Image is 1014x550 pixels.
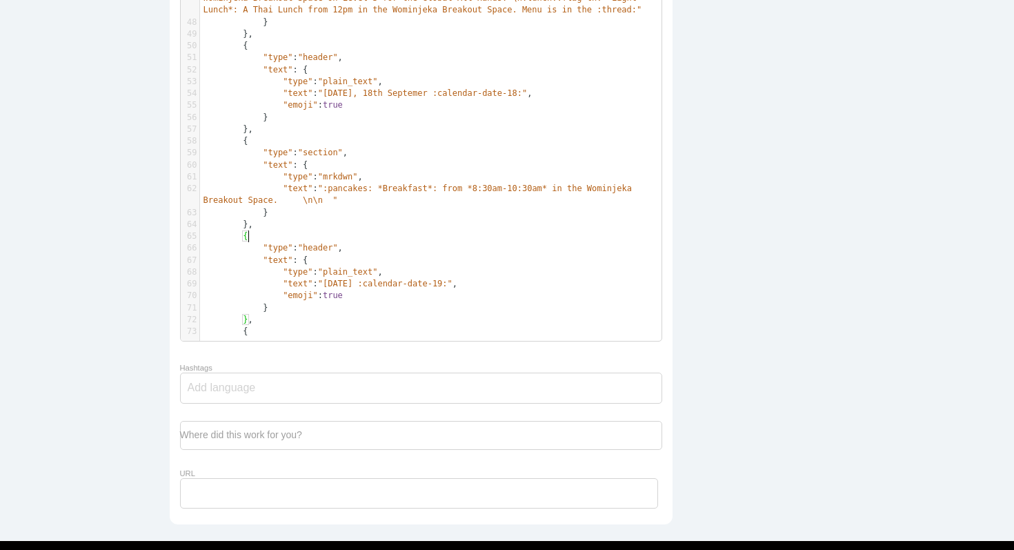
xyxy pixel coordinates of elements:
[203,279,458,288] span: : ,
[323,291,343,300] span: true
[181,171,199,183] div: 61
[283,184,312,193] span: "text"
[181,40,199,52] div: 50
[181,326,199,337] div: 73
[181,266,199,278] div: 68
[181,290,199,302] div: 70
[181,147,199,159] div: 59
[181,314,199,326] div: 72
[203,208,268,217] span: }
[181,135,199,147] div: 58
[203,148,348,157] span: : ,
[318,172,358,181] span: "mrkdwn"
[298,243,338,253] span: "header"
[181,99,199,111] div: 55
[283,100,318,110] span: "emoji"
[181,278,199,290] div: 69
[203,184,637,205] span: :
[203,112,268,122] span: }
[203,17,268,27] span: }
[181,112,199,124] div: 56
[203,303,268,313] span: }
[243,231,248,241] span: {
[283,88,312,98] span: "text"
[203,326,248,336] span: {
[263,65,292,75] span: "text"
[263,160,292,170] span: "text"
[203,243,343,253] span: : ,
[203,41,248,50] span: {
[181,183,199,195] div: 62
[203,160,308,170] span: : {
[180,364,212,372] label: Hashtags
[203,255,308,265] span: : {
[318,267,378,277] span: "plain_text"
[263,148,292,157] span: "type"
[203,267,383,277] span: : ,
[181,52,199,63] div: 51
[203,100,343,110] span: :
[181,17,199,28] div: 48
[318,88,527,98] span: "[DATE], 18th Septemer :calendar-date-18:"
[283,172,312,181] span: "type"
[203,184,637,205] span: ":pancakes: *Breakfast*: from *8:30am-10:30am* in the Wominjeka Breakout Space. \n\n "
[181,64,199,76] div: 52
[203,88,533,98] span: : ,
[203,315,253,324] span: ,
[203,65,308,75] span: : {
[298,148,343,157] span: "section"
[283,77,312,86] span: "type"
[243,315,248,324] span: }
[181,230,199,242] div: 65
[181,302,199,314] div: 71
[203,77,383,86] span: : ,
[181,242,199,254] div: 66
[203,52,343,62] span: : ,
[323,100,343,110] span: true
[188,373,270,402] input: Add language
[181,88,199,99] div: 54
[283,291,318,300] span: "emoji"
[318,77,378,86] span: "plain_text"
[181,219,199,230] div: 64
[298,52,338,62] span: "header"
[203,29,253,39] span: },
[181,28,199,40] div: 49
[180,429,302,440] label: Where did this work for you?
[181,76,199,88] div: 53
[203,172,363,181] span: : ,
[203,136,248,146] span: {
[180,469,195,478] label: URL
[263,52,292,62] span: "type"
[181,207,199,219] div: 63
[181,255,199,266] div: 67
[263,255,292,265] span: "text"
[203,219,253,229] span: },
[203,124,253,134] span: },
[318,279,453,288] span: "[DATE] :calendar-date-19:"
[181,159,199,171] div: 60
[283,267,312,277] span: "type"
[263,243,292,253] span: "type"
[283,279,312,288] span: "text"
[203,291,343,300] span: :
[181,124,199,135] div: 57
